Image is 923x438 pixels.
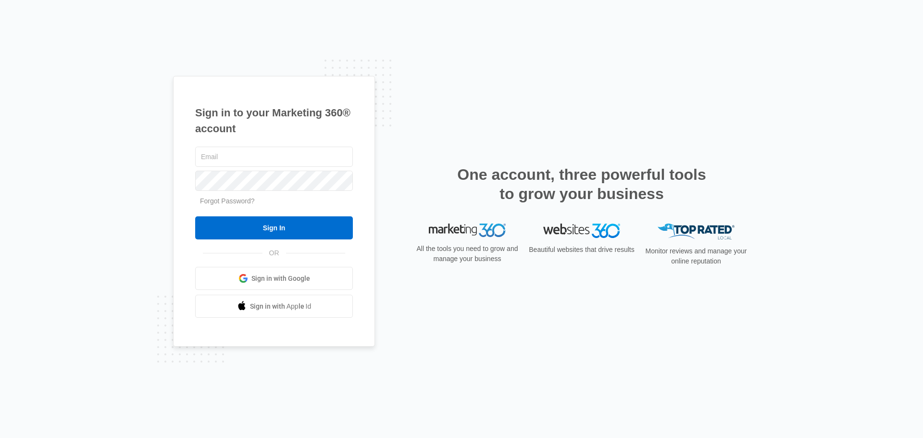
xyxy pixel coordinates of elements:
[413,244,521,264] p: All the tools you need to grow and manage your business
[195,147,353,167] input: Email
[454,165,709,203] h2: One account, three powerful tools to grow your business
[429,224,506,237] img: Marketing 360
[195,105,353,137] h1: Sign in to your Marketing 360® account
[262,248,286,258] span: OR
[251,274,310,284] span: Sign in with Google
[195,216,353,239] input: Sign In
[195,295,353,318] a: Sign in with Apple Id
[250,301,312,312] span: Sign in with Apple Id
[195,267,353,290] a: Sign in with Google
[543,224,620,238] img: Websites 360
[528,245,636,255] p: Beautiful websites that drive results
[658,224,735,239] img: Top Rated Local
[642,246,750,266] p: Monitor reviews and manage your online reputation
[200,197,255,205] a: Forgot Password?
